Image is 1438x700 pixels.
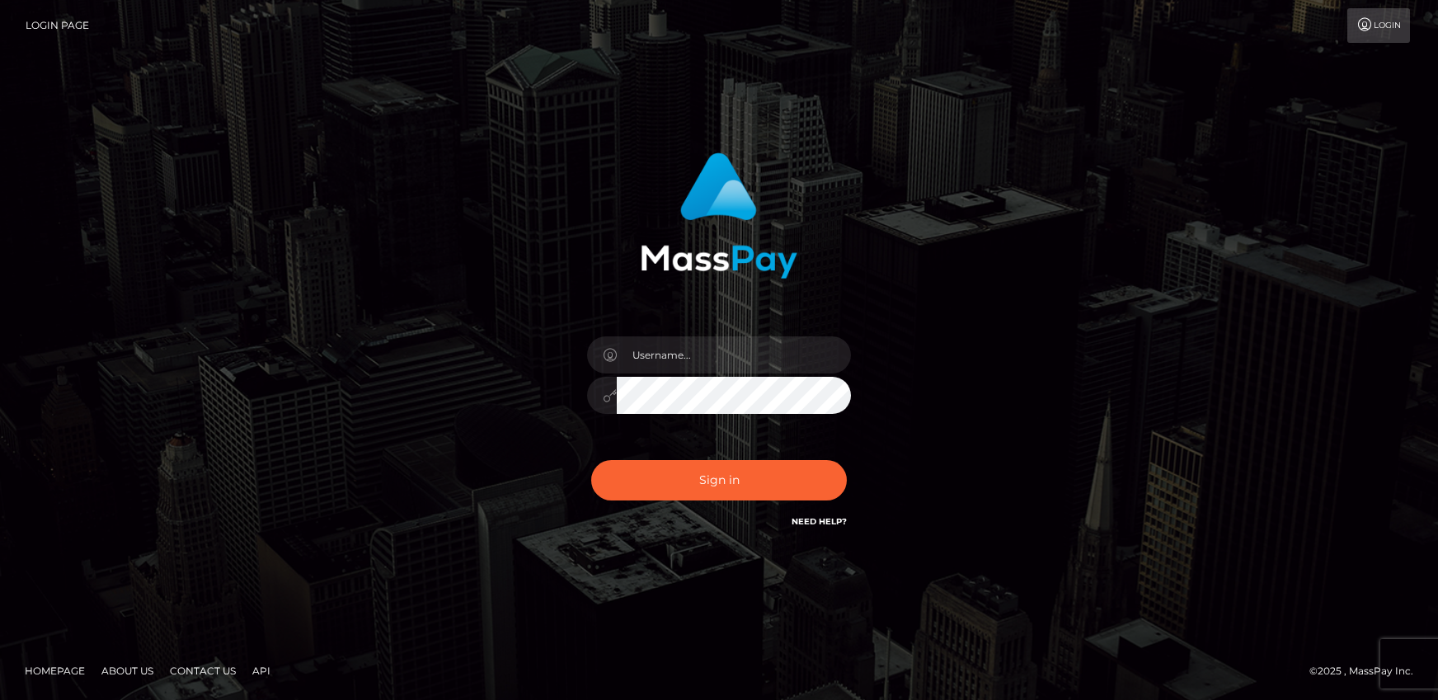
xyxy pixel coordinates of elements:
[95,658,160,684] a: About Us
[1347,8,1410,43] a: Login
[1309,662,1426,680] div: © 2025 , MassPay Inc.
[18,658,92,684] a: Homepage
[246,658,277,684] a: API
[163,658,242,684] a: Contact Us
[792,516,847,527] a: Need Help?
[641,153,797,279] img: MassPay Login
[617,336,851,373] input: Username...
[591,460,847,500] button: Sign in
[26,8,89,43] a: Login Page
